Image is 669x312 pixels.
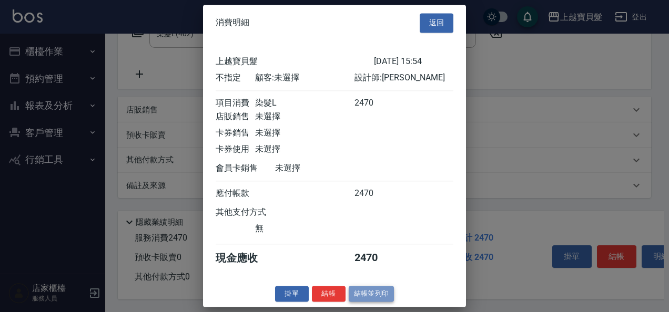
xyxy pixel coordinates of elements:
button: 返回 [420,13,453,33]
div: 上越寶貝髮 [216,56,374,67]
div: 未選擇 [275,163,374,174]
div: [DATE] 15:54 [374,56,453,67]
span: 消費明細 [216,18,249,28]
div: 設計師: [PERSON_NAME] [354,72,453,84]
div: 無 [255,223,354,234]
div: 項目消費 [216,98,255,109]
div: 顧客: 未選擇 [255,72,354,84]
div: 卡券銷售 [216,128,255,139]
div: 2470 [354,251,394,265]
button: 掛單 [275,286,309,302]
div: 未選擇 [255,128,354,139]
div: 其他支付方式 [216,207,295,218]
div: 應付帳款 [216,188,255,199]
div: 未選擇 [255,144,354,155]
button: 結帳 [312,286,346,302]
div: 卡券使用 [216,144,255,155]
div: 2470 [354,98,394,109]
div: 未選擇 [255,111,354,122]
div: 店販銷售 [216,111,255,122]
div: 現金應收 [216,251,275,265]
div: 2470 [354,188,394,199]
button: 結帳並列印 [349,286,394,302]
div: 不指定 [216,72,255,84]
div: 染髮L [255,98,354,109]
div: 會員卡銷售 [216,163,275,174]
